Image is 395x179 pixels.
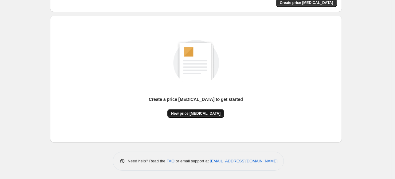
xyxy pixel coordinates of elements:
[128,159,167,163] span: Need help? Read the
[174,159,210,163] span: or email support at
[166,159,174,163] a: FAQ
[210,159,277,163] a: [EMAIL_ADDRESS][DOMAIN_NAME]
[149,96,243,102] p: Create a price [MEDICAL_DATA] to get started
[167,109,224,118] button: New price [MEDICAL_DATA]
[171,111,221,116] span: New price [MEDICAL_DATA]
[280,0,333,5] span: Create price [MEDICAL_DATA]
